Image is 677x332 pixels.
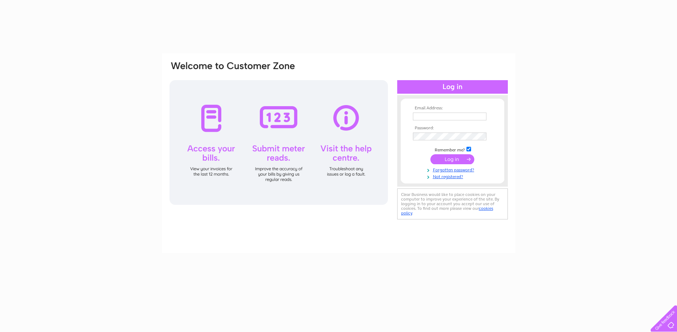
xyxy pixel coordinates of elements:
[401,206,493,216] a: cookies policy
[413,166,494,173] a: Forgotten password?
[411,146,494,153] td: Remember me?
[430,154,474,164] input: Submit
[411,106,494,111] th: Email Address:
[411,126,494,131] th: Password:
[397,188,508,219] div: Clear Business would like to place cookies on your computer to improve your experience of the sit...
[413,173,494,180] a: Not registered?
